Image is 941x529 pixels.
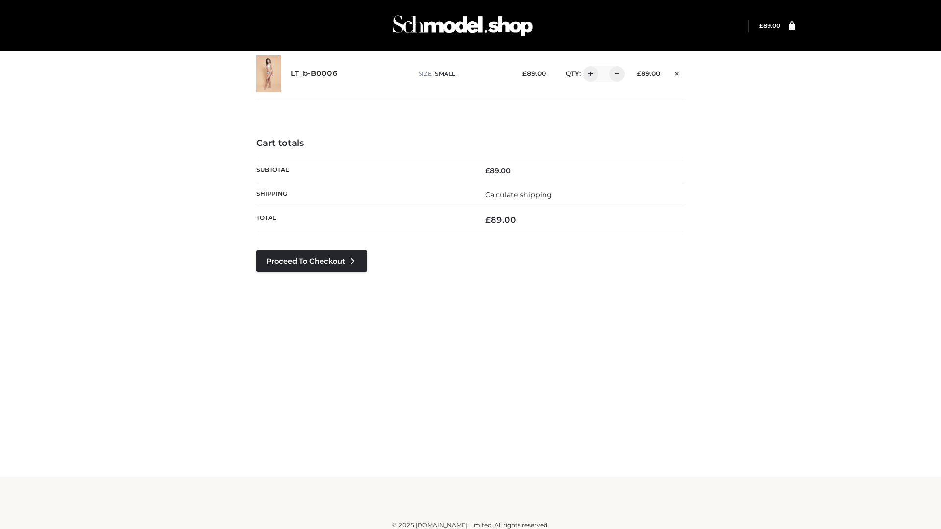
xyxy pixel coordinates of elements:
th: Shipping [256,183,470,207]
th: Total [256,207,470,233]
h4: Cart totals [256,138,685,149]
bdi: 89.00 [759,22,780,29]
a: Calculate shipping [485,191,552,199]
th: Subtotal [256,159,470,183]
bdi: 89.00 [485,167,511,175]
p: size : [419,70,507,78]
a: Remove this item [670,66,685,79]
a: LT_b-B0006 [291,69,338,78]
span: £ [637,70,641,77]
div: QTY: [556,66,621,82]
a: £89.00 [759,22,780,29]
bdi: 89.00 [485,215,516,225]
span: £ [485,215,491,225]
img: Schmodel Admin 964 [389,6,536,45]
span: SMALL [435,70,455,77]
bdi: 89.00 [637,70,660,77]
bdi: 89.00 [522,70,546,77]
span: £ [759,22,763,29]
span: £ [485,167,490,175]
a: Proceed to Checkout [256,250,367,272]
span: £ [522,70,527,77]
